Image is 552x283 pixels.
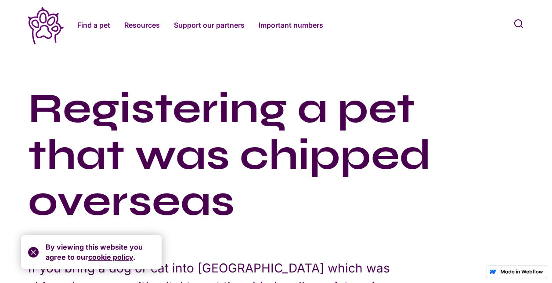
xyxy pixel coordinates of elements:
div: By viewing this website you agree to our . [46,242,155,262]
a: Important numbers [259,20,323,30]
h2: Registering a pet that was chipped overseas [28,84,478,224]
a: Support our partners [174,20,245,30]
img: Made in Webflow [500,269,543,274]
a: Resources [124,20,160,30]
a: cookie policy [88,253,133,261]
a: Find a pet [77,20,110,30]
